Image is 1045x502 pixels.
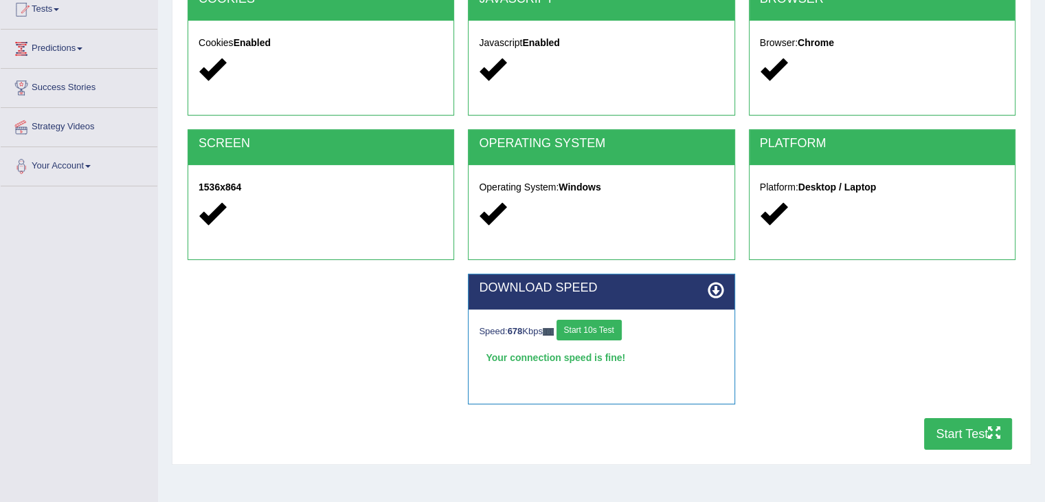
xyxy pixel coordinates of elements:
[479,281,723,295] h2: DOWNLOAD SPEED
[760,182,1004,193] h5: Platform:
[543,328,554,336] img: ajax-loader-fb-connection.gif
[1,30,157,64] a: Predictions
[760,38,1004,48] h5: Browser:
[199,38,443,48] h5: Cookies
[479,182,723,193] h5: Operating System:
[760,137,1004,151] h2: PLATFORM
[508,326,523,336] strong: 678
[199,182,241,193] strong: 1536x864
[479,320,723,344] div: Speed: Kbps
[1,147,157,182] a: Your Account
[557,320,622,340] button: Start 10s Test
[798,182,877,193] strong: Desktop / Laptop
[234,37,271,48] strong: Enabled
[924,418,1012,450] button: Start Test
[1,108,157,142] a: Strategy Videos
[798,37,834,48] strong: Chrome
[479,38,723,48] h5: Javascript
[199,137,443,151] h2: SCREEN
[559,182,600,193] strong: Windows
[479,347,723,368] div: Your connection speed is fine!
[522,37,559,48] strong: Enabled
[479,137,723,151] h2: OPERATING SYSTEM
[1,69,157,103] a: Success Stories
